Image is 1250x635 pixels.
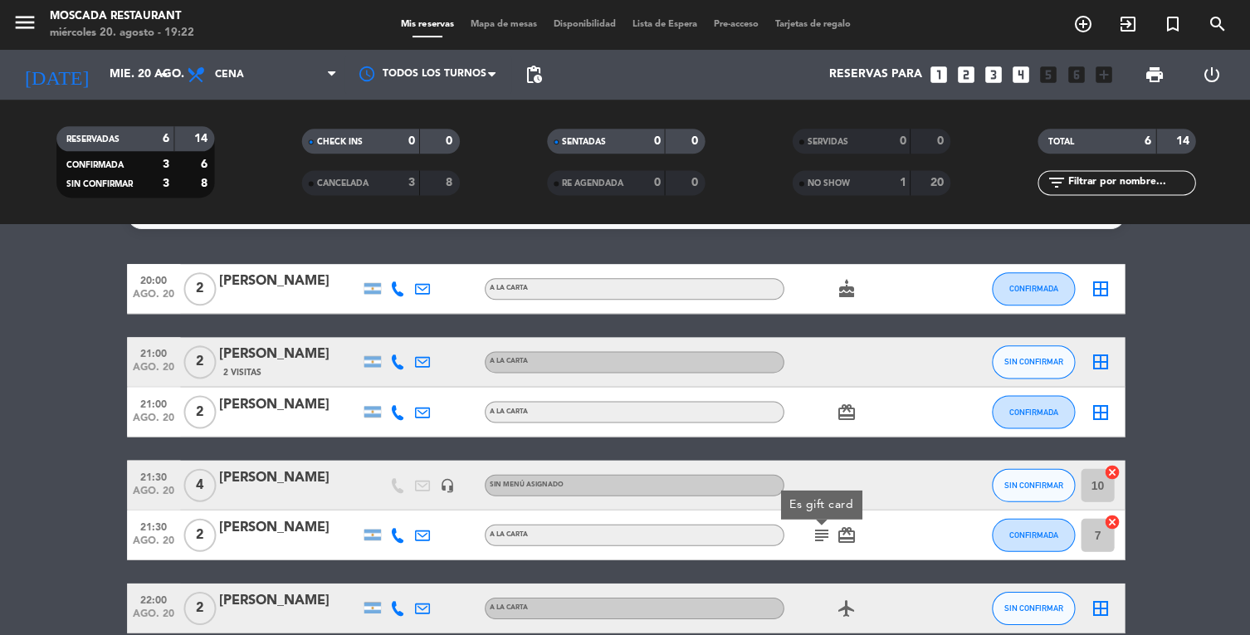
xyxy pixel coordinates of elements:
[489,481,563,487] span: Sin menú asignado
[133,466,174,485] span: 21:30
[133,343,174,362] span: 21:00
[12,10,37,41] button: menu
[806,179,848,188] span: NO SHOW
[705,20,766,29] span: Pre-acceso
[183,518,216,551] span: 2
[133,589,174,608] span: 22:00
[12,10,37,35] i: menu
[806,138,847,146] span: SERVIDAS
[183,272,216,305] span: 2
[990,272,1073,305] button: CONFIRMADA
[133,393,174,412] span: 21:00
[133,608,174,627] span: ago. 20
[1008,407,1057,416] span: CONFIRMADA
[544,20,623,29] span: Disponibilidad
[835,525,855,545] i: card_giftcard
[926,64,948,85] i: looks_one
[652,135,659,147] strong: 0
[561,179,623,188] span: RE AGENDADA
[214,69,243,81] span: Cena
[218,466,359,488] div: [PERSON_NAME]
[316,179,368,188] span: CANCELADA
[954,64,975,85] i: looks_two
[408,135,414,147] strong: 0
[810,525,830,545] i: subject
[1199,65,1219,85] i: power_settings_new
[1088,279,1108,299] i: border_all
[316,138,362,146] span: CHECK INS
[1071,14,1091,34] i: add_circle_outline
[935,135,945,147] strong: 0
[133,270,174,289] span: 20:00
[489,358,527,364] span: A LA CARTA
[66,161,124,169] span: CONFIRMADA
[981,64,1003,85] i: looks_3
[133,515,174,535] span: 21:30
[1160,14,1180,34] i: turned_in_not
[1064,173,1193,192] input: Filtrar por nombre...
[990,395,1073,428] button: CONFIRMADA
[691,177,701,188] strong: 0
[218,344,359,365] div: [PERSON_NAME]
[393,20,461,29] span: Mis reservas
[1046,138,1072,146] span: TOTAL
[66,180,133,188] span: SIN CONFIRMAR
[1088,598,1108,618] i: border_all
[897,135,904,147] strong: 0
[66,135,120,144] span: RESERVADAS
[489,530,527,537] span: A LA CARTA
[183,395,216,428] span: 2
[652,177,659,188] strong: 0
[1044,173,1064,193] i: filter_list
[990,518,1073,551] button: CONFIRMADA
[439,477,454,492] i: headset_mic
[200,159,210,170] strong: 6
[1088,352,1108,372] i: border_all
[990,591,1073,624] button: SIN CONFIRMAR
[489,603,527,610] span: A LA CARTA
[1101,513,1118,530] i: cancel
[1091,64,1112,85] i: add_box
[183,345,216,379] span: 2
[691,135,701,147] strong: 0
[1142,65,1162,85] span: print
[133,362,174,381] span: ago. 20
[461,20,544,29] span: Mapa de mesas
[523,65,543,85] span: pending_actions
[835,598,855,618] i: airplanemode_active
[183,468,216,501] span: 4
[200,178,210,189] strong: 8
[163,159,169,170] strong: 3
[1116,14,1135,34] i: exit_to_app
[1101,463,1118,480] i: cancel
[133,412,174,431] span: ago. 20
[623,20,705,29] span: Lista de Espera
[1008,64,1030,85] i: looks_4
[1181,50,1238,100] div: LOG OUT
[990,468,1073,501] button: SIN CONFIRMAR
[183,591,216,624] span: 2
[12,56,100,93] i: [DATE]
[561,138,605,146] span: SENTADAS
[1063,64,1085,85] i: looks_6
[1205,14,1225,34] i: search
[193,133,210,144] strong: 14
[1003,357,1062,366] span: SIN CONFIRMAR
[828,68,920,81] span: Reservas para
[1003,603,1062,612] span: SIN CONFIRMAR
[1003,480,1062,489] span: SIN CONFIRMAR
[1174,135,1190,147] strong: 14
[1008,530,1057,539] span: CONFIRMADA
[835,402,855,422] i: card_giftcard
[990,345,1073,379] button: SIN CONFIRMAR
[1036,64,1057,85] i: looks_5
[445,135,455,147] strong: 0
[163,133,169,144] strong: 6
[218,516,359,538] div: [PERSON_NAME]
[163,178,169,189] strong: 3
[133,535,174,554] span: ago. 20
[133,485,174,504] span: ago. 20
[218,271,359,292] div: [PERSON_NAME]
[408,177,414,188] strong: 3
[218,393,359,415] div: [PERSON_NAME]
